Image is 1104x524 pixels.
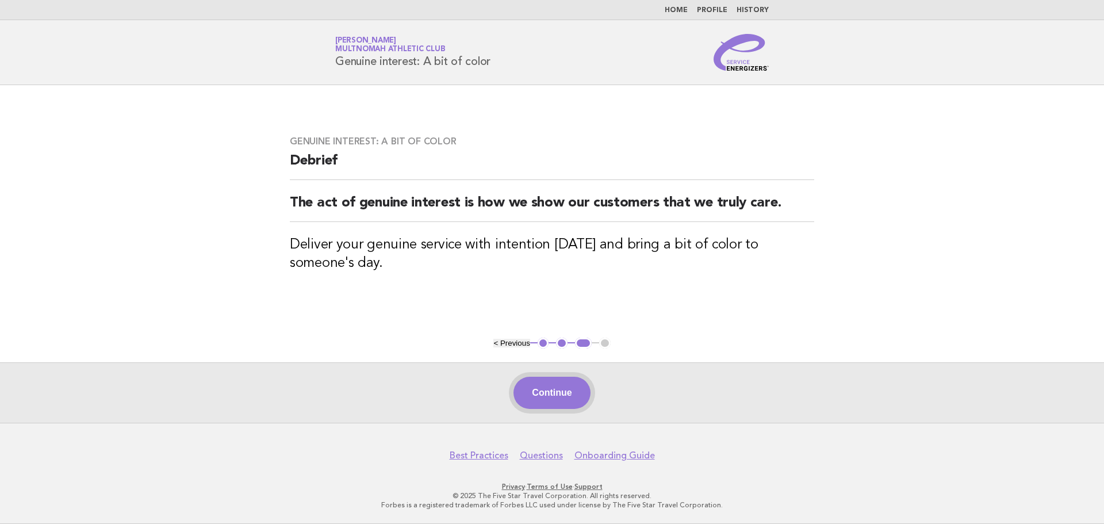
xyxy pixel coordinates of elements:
[493,339,530,347] button: < Previous
[527,483,573,491] a: Terms of Use
[502,483,525,491] a: Privacy
[575,338,592,349] button: 3
[335,46,445,53] span: Multnomah Athletic Club
[290,194,814,222] h2: The act of genuine interest is how we show our customers that we truly care.
[200,491,904,500] p: © 2025 The Five Star Travel Corporation. All rights reserved.
[335,37,445,53] a: [PERSON_NAME]Multnomah Athletic Club
[450,450,508,461] a: Best Practices
[290,136,814,147] h3: Genuine interest: A bit of color
[290,152,814,180] h2: Debrief
[665,7,688,14] a: Home
[513,377,590,409] button: Continue
[574,483,603,491] a: Support
[556,338,568,349] button: 2
[737,7,769,14] a: History
[574,450,655,461] a: Onboarding Guide
[538,338,549,349] button: 1
[697,7,727,14] a: Profile
[290,236,814,273] h3: Deliver your genuine service with intention [DATE] and bring a bit of color to someone's day.
[200,482,904,491] p: · ·
[714,34,769,71] img: Service Energizers
[200,500,904,510] p: Forbes is a registered trademark of Forbes LLC used under license by The Five Star Travel Corpora...
[335,37,490,67] h1: Genuine interest: A bit of color
[520,450,563,461] a: Questions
